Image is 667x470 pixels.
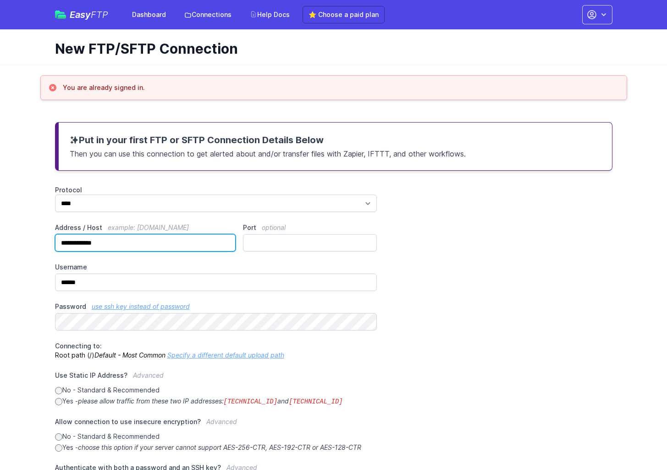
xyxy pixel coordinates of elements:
[133,371,164,379] span: Advanced
[289,398,343,405] code: [TECHNICAL_ID]
[78,397,343,405] i: please allow traffic from these two IP addresses: and
[78,443,361,451] i: choose this option if your server cannot support AES-256-CTR, AES-192-CTR or AES-128-CTR
[70,10,108,19] span: Easy
[303,6,385,23] a: ⭐ Choose a paid plan
[55,223,236,232] label: Address / Host
[70,146,601,159] p: Then you can use this connection to get alerted about and/or transfer files with Zapier, IFTTT, a...
[55,398,62,405] input: Yes -please allow traffic from these two IP addresses:[TECHNICAL_ID]and[TECHNICAL_ID]
[55,40,605,57] h1: New FTP/SFTP Connection
[55,443,377,452] label: Yes -
[55,432,377,441] label: No - Standard & Recommended
[108,224,189,231] span: example: [DOMAIN_NAME]
[63,83,145,92] h3: You are already signed in.
[55,341,377,360] p: Root path (/)
[55,10,108,19] a: EasyFTP
[55,444,62,452] input: Yes -choose this option if your server cannot support AES-256-CTR, AES-192-CTR or AES-128-CTR
[55,11,66,19] img: easyftp_logo.png
[92,302,190,310] a: use ssh key instead of password
[206,418,237,425] span: Advanced
[179,6,237,23] a: Connections
[55,302,377,311] label: Password
[55,397,377,406] label: Yes -
[244,6,295,23] a: Help Docs
[621,424,656,459] iframe: Drift Widget Chat Controller
[55,417,377,432] label: Allow connection to use insecure encryption?
[94,351,165,359] i: Default - Most Common
[167,351,284,359] a: Specify a different default upload path
[55,386,377,395] label: No - Standard & Recommended
[262,224,286,231] span: optional
[91,9,108,20] span: FTP
[70,134,601,146] h3: Put in your first FTP or SFTP Connection Details Below
[224,398,278,405] code: [TECHNICAL_ID]
[243,223,377,232] label: Port
[55,371,377,386] label: Use Static IP Address?
[55,433,62,441] input: No - Standard & Recommended
[127,6,171,23] a: Dashboard
[55,342,102,350] span: Connecting to:
[55,185,377,195] label: Protocol
[55,387,62,394] input: No - Standard & Recommended
[55,263,377,272] label: Username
